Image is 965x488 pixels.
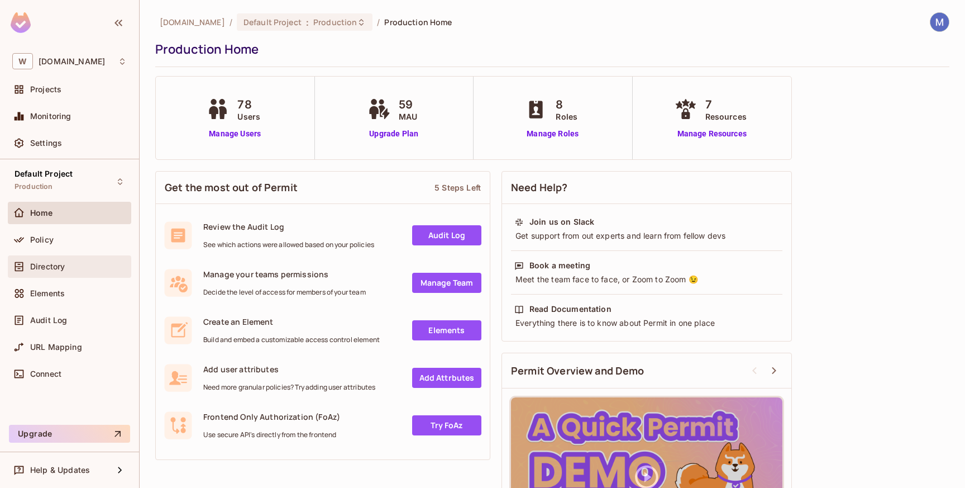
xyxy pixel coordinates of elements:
div: Read Documentation [529,304,612,315]
a: Manage Resources [672,128,752,140]
button: Upgrade [9,425,130,443]
span: Production Home [384,17,452,27]
div: Book a meeting [529,260,590,271]
span: Resources [705,111,747,122]
span: Get the most out of Permit [165,181,298,195]
span: Production [313,17,357,27]
span: 7 [705,96,747,113]
span: Home [30,209,53,217]
span: Default Project [243,17,302,27]
span: Audit Log [30,316,67,325]
span: Review the Audit Log [203,221,374,232]
a: Add Attrbutes [412,368,481,388]
span: Create an Element [203,316,380,327]
span: Help & Updates [30,466,90,475]
span: Need more granular policies? Try adding user attributes [203,383,375,392]
span: Build and embed a customizable access control element [203,335,380,344]
a: Manage Users [204,128,266,140]
span: Users [237,111,260,122]
span: 59 [399,96,417,113]
span: : [305,18,309,27]
span: See which actions were allowed based on your policies [203,240,374,249]
img: Mithilesh Gupta [930,13,949,31]
span: 8 [556,96,577,113]
div: Meet the team face to face, or Zoom to Zoom 😉 [514,274,779,285]
span: MAU [399,111,417,122]
span: URL Mapping [30,343,82,352]
span: Permit Overview and Demo [511,364,644,378]
span: W [12,53,33,69]
span: Default Project [15,169,73,178]
span: Manage your teams permissions [203,269,366,279]
span: Elements [30,289,65,298]
div: Production Home [155,41,944,58]
img: SReyMgAAAABJRU5ErkJggg== [11,12,31,33]
span: Directory [30,262,65,271]
span: Add user attributes [203,364,375,375]
span: Projects [30,85,61,94]
a: Upgrade Plan [365,128,423,140]
li: / [377,17,380,27]
span: Settings [30,139,62,148]
a: Try FoAz [412,415,481,435]
span: Decide the level of access for members of your team [203,288,366,297]
span: Policy [30,235,54,244]
span: Production [15,182,53,191]
a: Manage Team [412,273,481,293]
span: Workspace: withpronto.com [39,57,105,66]
a: Audit Log [412,225,481,245]
a: Manage Roles [522,128,583,140]
span: Connect [30,369,61,378]
span: Monitoring [30,112,71,121]
div: Everything there is to know about Permit in one place [514,318,779,329]
span: Need Help? [511,181,568,195]
span: Roles [556,111,577,122]
li: / [230,17,232,27]
span: the active workspace [160,17,225,27]
span: 78 [237,96,260,113]
div: Get support from out experts and learn from fellow devs [514,230,779,241]
span: Use secure API's directly from the frontend [203,430,340,439]
div: Join us on Slack [529,216,594,228]
span: Frontend Only Authorization (FoAz) [203,411,340,422]
a: Elements [412,320,481,340]
div: 5 Steps Left [434,182,481,193]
